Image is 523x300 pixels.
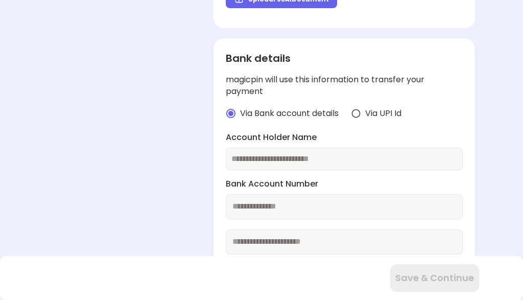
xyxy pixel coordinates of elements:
div: Bank details [226,51,463,66]
button: Save & Continue [390,264,479,292]
label: Bank Account Number [226,178,463,190]
img: radio [351,108,361,119]
div: magicpin will use this information to transfer your payment [226,74,463,98]
label: Account Holder Name [226,132,463,144]
span: Via UPI Id [365,108,401,120]
span: Via Bank account details [240,108,339,120]
img: radio [226,108,236,119]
